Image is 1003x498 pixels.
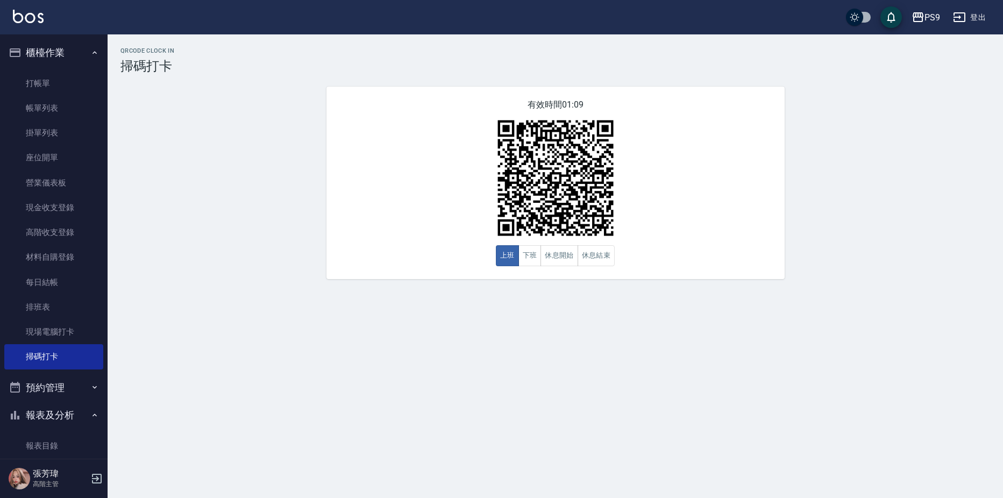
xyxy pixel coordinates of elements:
button: 下班 [518,245,542,266]
a: 帳單列表 [4,96,103,120]
h2: QRcode Clock In [120,47,990,54]
button: 休息結束 [578,245,615,266]
a: 掛單列表 [4,120,103,145]
a: 現場電腦打卡 [4,319,103,344]
a: 掃碼打卡 [4,344,103,369]
button: 登出 [949,8,990,27]
a: 排班表 [4,295,103,319]
button: save [880,6,902,28]
a: 報表目錄 [4,433,103,458]
a: 材料自購登錄 [4,245,103,269]
button: PS9 [907,6,944,29]
div: 有效時間 01:09 [326,87,785,279]
a: 現金收支登錄 [4,195,103,220]
button: 預約管理 [4,374,103,402]
p: 高階主管 [33,479,88,489]
img: Person [9,468,30,489]
h3: 掃碼打卡 [120,59,990,74]
button: 休息開始 [540,245,578,266]
button: 上班 [496,245,519,266]
a: 高階收支登錄 [4,220,103,245]
a: 每日結帳 [4,270,103,295]
a: 消費分析儀表板 [4,458,103,483]
button: 櫃檯作業 [4,39,103,67]
a: 營業儀表板 [4,170,103,195]
a: 座位開單 [4,145,103,170]
a: 打帳單 [4,71,103,96]
img: Logo [13,10,44,23]
div: PS9 [924,11,940,24]
button: 報表及分析 [4,401,103,429]
h5: 張芳瑋 [33,468,88,479]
